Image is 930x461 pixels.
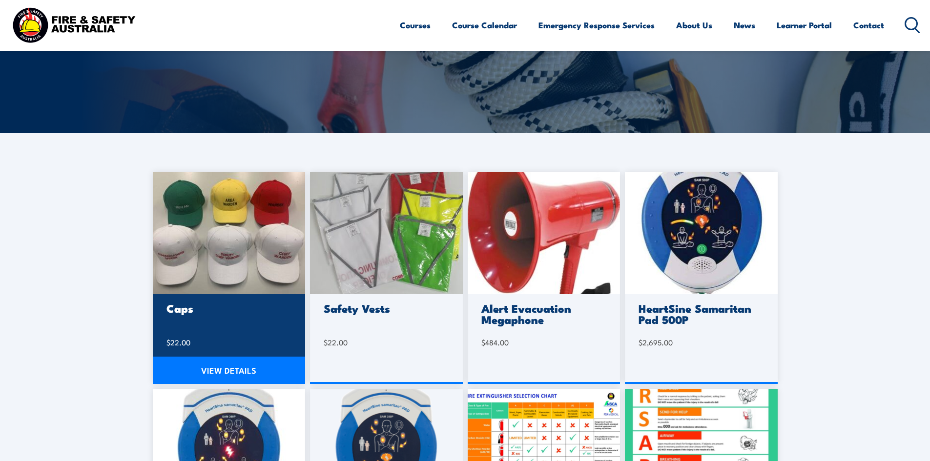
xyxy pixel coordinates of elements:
[324,337,348,347] bdi: 22.00
[324,302,446,314] h3: Safety Vests
[166,337,170,347] span: $
[452,12,517,38] a: Course Calendar
[538,12,655,38] a: Emergency Response Services
[166,302,289,314] h3: Caps
[676,12,712,38] a: About Us
[481,302,604,325] h3: Alert Evacuation Megaphone
[481,337,485,347] span: $
[481,337,509,347] bdi: 484.00
[734,12,755,38] a: News
[639,337,673,347] bdi: 2,695.00
[166,337,190,347] bdi: 22.00
[310,172,463,294] img: 20230220_093531-scaled-1.jpg
[153,172,306,294] img: caps-scaled-1.jpg
[639,337,642,347] span: $
[639,302,761,325] h3: HeartSine Samaritan Pad 500P
[853,12,884,38] a: Contact
[468,172,620,294] img: megaphone-1.jpg
[400,12,431,38] a: Courses
[153,357,306,384] a: VIEW DETAILS
[777,12,832,38] a: Learner Portal
[625,172,778,294] img: 500.jpg
[324,337,328,347] span: $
